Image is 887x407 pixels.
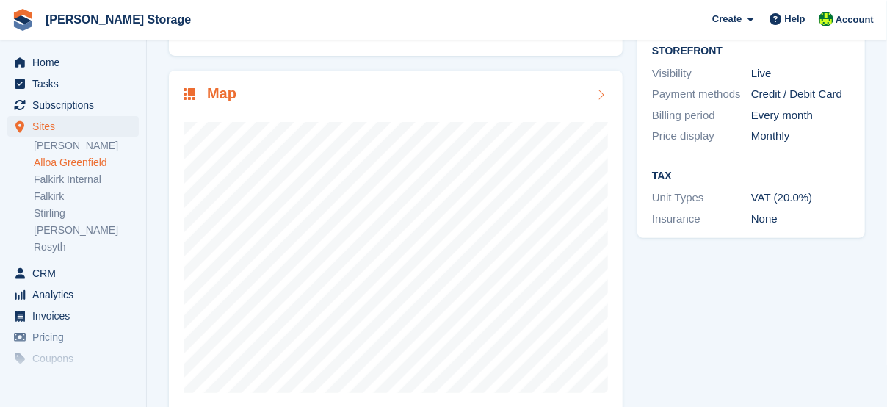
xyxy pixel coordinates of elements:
a: menu [7,95,139,115]
a: [PERSON_NAME] Storage [40,7,197,32]
a: menu [7,284,139,305]
div: Price display [652,128,751,145]
div: Billing period [652,107,751,124]
a: menu [7,73,139,94]
span: Insurance [32,370,120,390]
div: Every month [751,107,850,124]
span: Sites [32,116,120,137]
a: Falkirk Internal [34,173,139,187]
img: stora-icon-8386f47178a22dfd0bd8f6a31ec36ba5ce8667c1dd55bd0f319d3a0aa187defe.svg [12,9,34,31]
a: menu [7,306,139,326]
a: menu [7,327,139,347]
span: Analytics [32,284,120,305]
img: Claire Wilson [819,12,833,26]
a: menu [7,370,139,390]
span: Help [785,12,805,26]
a: Alloa Greenfield [34,156,139,170]
a: menu [7,348,139,369]
span: Invoices [32,306,120,326]
a: menu [7,116,139,137]
div: Monthly [751,128,850,145]
img: map-icn-33ee37083ee616e46c38cad1a60f524a97daa1e2b2c8c0bc3eb3415660979fc1.svg [184,88,195,100]
span: CRM [32,263,120,284]
span: Account [836,12,874,27]
span: Subscriptions [32,95,120,115]
h2: Tax [652,170,850,182]
span: Tasks [32,73,120,94]
h2: Storefront [652,46,850,57]
div: Payment methods [652,86,751,103]
div: Credit / Debit Card [751,86,850,103]
div: Live [751,65,850,82]
a: menu [7,52,139,73]
div: None [751,211,850,228]
div: VAT (20.0%) [751,190,850,206]
a: Rosyth [34,240,139,254]
a: Stirling [34,206,139,220]
a: menu [7,263,139,284]
div: Unit Types [652,190,751,206]
a: Falkirk [34,190,139,203]
span: Create [712,12,742,26]
div: Insurance [652,211,751,228]
span: Pricing [32,327,120,347]
span: Coupons [32,348,120,369]
span: Home [32,52,120,73]
div: Visibility [652,65,751,82]
h2: Map [207,85,236,102]
a: [PERSON_NAME] [34,223,139,237]
a: [PERSON_NAME] [34,139,139,153]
